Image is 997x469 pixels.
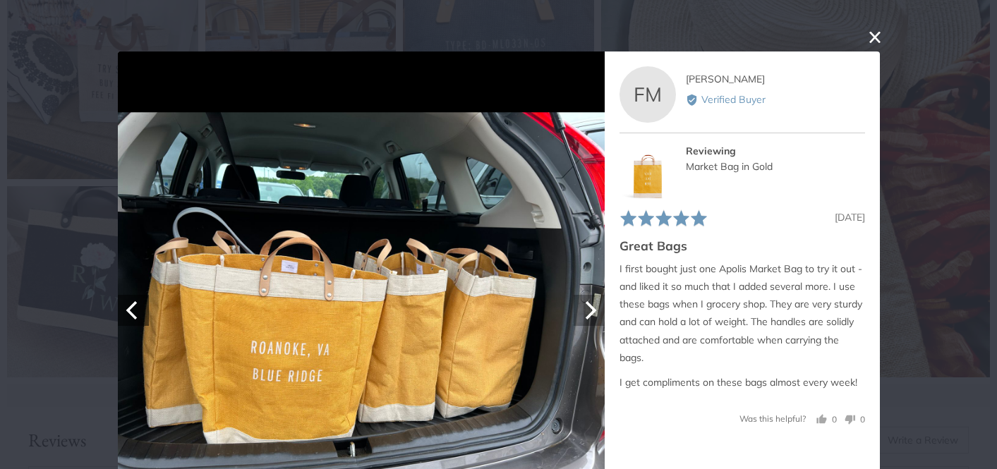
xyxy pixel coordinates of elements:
[839,413,865,426] button: No
[816,413,837,426] button: Yes
[685,92,864,108] div: Verified Buyer
[620,143,676,200] img: Market Bag in Gold
[620,374,865,392] p: I get compliments on these bags almost every week!
[620,66,676,123] div: FM
[739,413,806,424] span: Was this helpful?
[866,29,883,46] button: close this modal window
[685,159,864,174] div: Market Bag in Gold
[835,211,865,224] span: [DATE]
[685,143,864,159] div: Reviewing
[574,295,605,326] button: Next
[118,295,149,326] button: Previous
[620,237,865,255] h2: Great Bags
[685,73,764,85] span: [PERSON_NAME]
[620,260,865,367] p: I first bought just one Apolis Market Bag to try it out - and liked it so much that I added sever...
